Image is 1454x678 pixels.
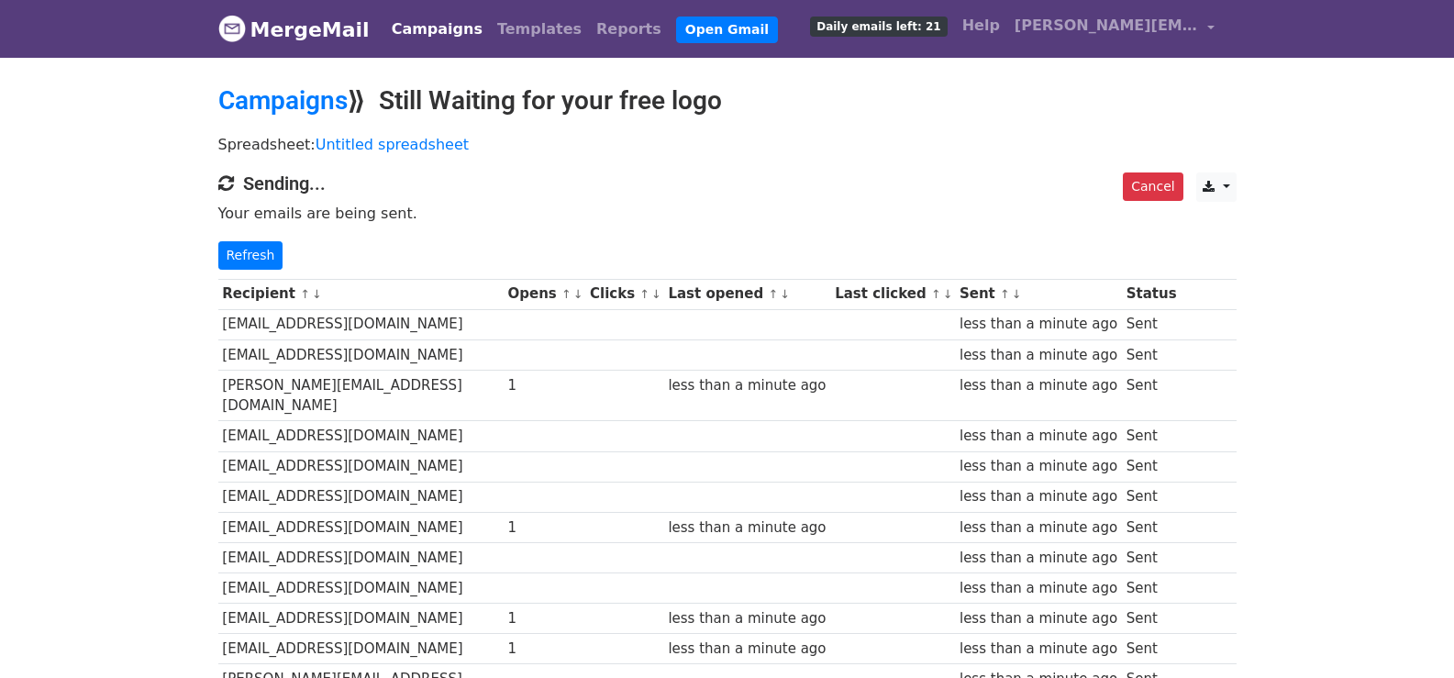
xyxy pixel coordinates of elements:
[1122,634,1181,664] td: Sent
[1012,287,1022,301] a: ↓
[218,339,504,370] td: [EMAIL_ADDRESS][DOMAIN_NAME]
[960,426,1117,447] div: less than a minute ago
[960,486,1117,507] div: less than a minute ago
[507,517,581,539] div: 1
[218,85,348,116] a: Campaigns
[960,314,1117,335] div: less than a minute ago
[960,578,1117,599] div: less than a minute ago
[1122,339,1181,370] td: Sent
[960,639,1117,660] div: less than a minute ago
[561,287,572,301] a: ↑
[668,639,826,660] div: less than a minute ago
[960,375,1117,396] div: less than a minute ago
[316,136,469,153] a: Untitled spreadsheet
[1122,279,1181,309] th: Status
[960,548,1117,569] div: less than a minute ago
[218,204,1237,223] p: Your emails are being sent.
[668,608,826,629] div: less than a minute ago
[1000,287,1010,301] a: ↑
[218,421,504,451] td: [EMAIL_ADDRESS][DOMAIN_NAME]
[218,135,1237,154] p: Spreadsheet:
[218,15,246,42] img: MergeMail logo
[218,512,504,542] td: [EMAIL_ADDRESS][DOMAIN_NAME]
[218,451,504,482] td: [EMAIL_ADDRESS][DOMAIN_NAME]
[676,17,778,43] a: Open Gmail
[585,279,663,309] th: Clicks
[573,287,583,301] a: ↓
[768,287,778,301] a: ↑
[218,634,504,664] td: [EMAIL_ADDRESS][DOMAIN_NAME]
[639,287,649,301] a: ↑
[668,517,826,539] div: less than a minute ago
[300,287,310,301] a: ↑
[1122,309,1181,339] td: Sent
[1007,7,1222,50] a: [PERSON_NAME][EMAIL_ADDRESS][DOMAIN_NAME]
[943,287,953,301] a: ↓
[218,572,504,603] td: [EMAIL_ADDRESS][DOMAIN_NAME]
[218,241,283,270] a: Refresh
[218,542,504,572] td: [EMAIL_ADDRESS][DOMAIN_NAME]
[1122,604,1181,634] td: Sent
[218,85,1237,117] h2: ⟫ Still Waiting for your free logo
[504,279,586,309] th: Opens
[830,279,955,309] th: Last clicked
[589,11,669,48] a: Reports
[955,279,1122,309] th: Sent
[780,287,790,301] a: ↓
[1122,421,1181,451] td: Sent
[507,608,581,629] div: 1
[490,11,589,48] a: Templates
[931,287,941,301] a: ↑
[960,517,1117,539] div: less than a minute ago
[218,10,370,49] a: MergeMail
[955,7,1007,44] a: Help
[384,11,490,48] a: Campaigns
[1122,512,1181,542] td: Sent
[312,287,322,301] a: ↓
[507,639,581,660] div: 1
[651,287,661,301] a: ↓
[960,345,1117,366] div: less than a minute ago
[668,375,826,396] div: less than a minute ago
[1015,15,1198,37] span: [PERSON_NAME][EMAIL_ADDRESS][DOMAIN_NAME]
[218,604,504,634] td: [EMAIL_ADDRESS][DOMAIN_NAME]
[960,456,1117,477] div: less than a minute ago
[1122,370,1181,421] td: Sent
[218,482,504,512] td: [EMAIL_ADDRESS][DOMAIN_NAME]
[218,172,1237,195] h4: Sending...
[218,309,504,339] td: [EMAIL_ADDRESS][DOMAIN_NAME]
[1122,572,1181,603] td: Sent
[1122,451,1181,482] td: Sent
[960,608,1117,629] div: less than a minute ago
[664,279,831,309] th: Last opened
[1122,542,1181,572] td: Sent
[218,279,504,309] th: Recipient
[803,7,954,44] a: Daily emails left: 21
[218,370,504,421] td: [PERSON_NAME][EMAIL_ADDRESS][DOMAIN_NAME]
[1122,482,1181,512] td: Sent
[1123,172,1182,201] a: Cancel
[507,375,581,396] div: 1
[810,17,947,37] span: Daily emails left: 21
